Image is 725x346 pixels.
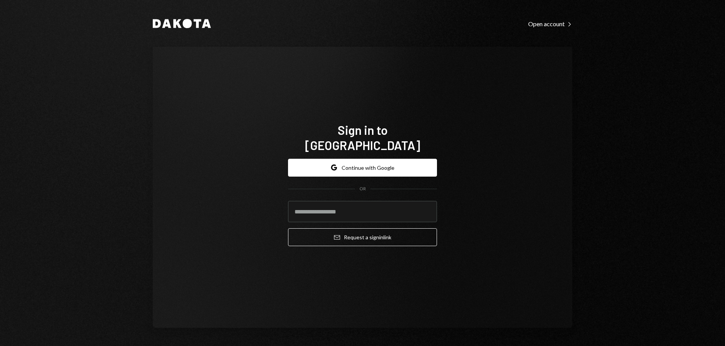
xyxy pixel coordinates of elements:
[528,20,572,28] div: Open account
[288,159,437,177] button: Continue with Google
[359,186,366,192] div: OR
[288,122,437,153] h1: Sign in to [GEOGRAPHIC_DATA]
[288,228,437,246] button: Request a signinlink
[528,19,572,28] a: Open account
